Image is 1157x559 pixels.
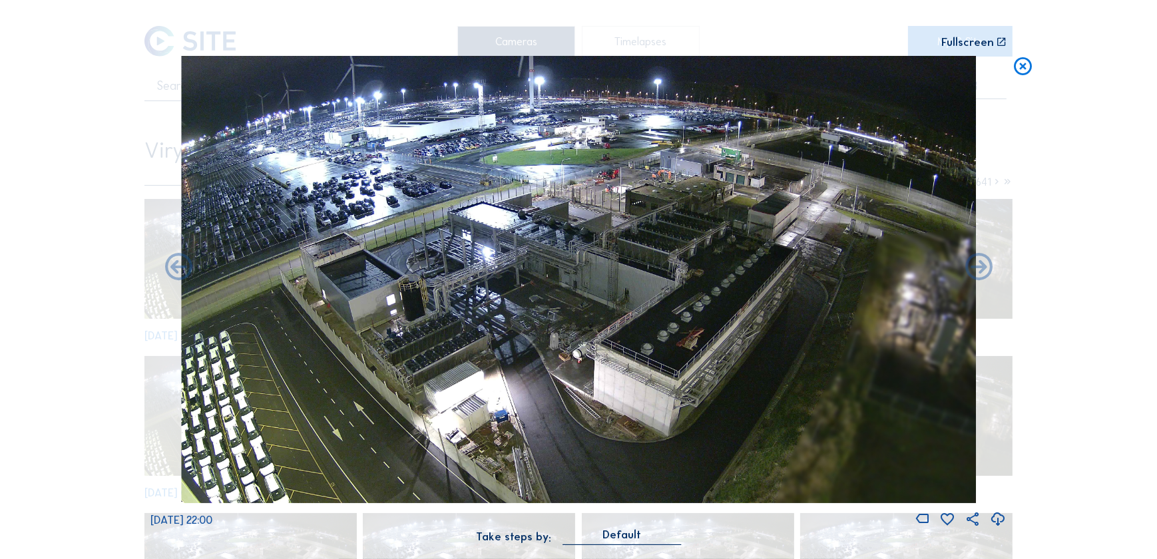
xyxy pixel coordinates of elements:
i: Back [963,252,995,284]
div: Take steps by: [476,531,551,542]
span: [DATE] 22:00 [150,513,212,526]
div: Default [602,528,641,540]
div: Fullscreen [941,37,994,47]
img: Image [181,56,977,503]
i: Forward [162,252,195,284]
div: Default [563,528,681,544]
